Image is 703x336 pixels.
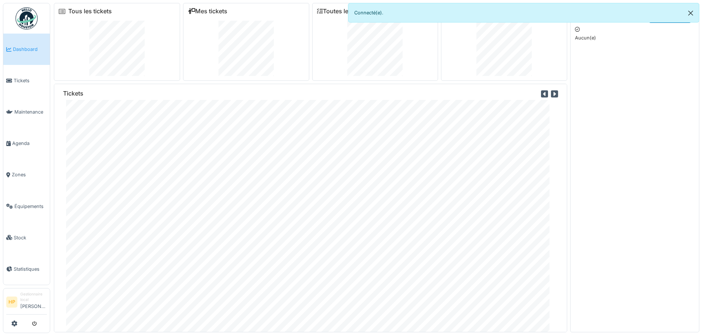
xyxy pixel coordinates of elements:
[3,191,50,222] a: Équipements
[3,34,50,65] a: Dashboard
[188,8,227,15] a: Mes tickets
[575,34,695,41] p: Aucun(e)
[15,7,38,30] img: Badge_color-CXgf-gQk.svg
[3,65,50,96] a: Tickets
[20,291,47,313] li: [PERSON_NAME]
[3,96,50,128] a: Maintenance
[20,291,47,303] div: Gestionnaire local
[12,140,47,147] span: Agenda
[14,108,47,115] span: Maintenance
[3,222,50,253] a: Stock
[14,266,47,273] span: Statistiques
[682,3,699,23] button: Close
[14,203,47,210] span: Équipements
[14,77,47,84] span: Tickets
[3,128,50,159] a: Agenda
[13,46,47,53] span: Dashboard
[14,234,47,241] span: Stock
[348,3,700,22] div: Connecté(e).
[63,90,83,97] h6: Tickets
[68,8,112,15] a: Tous les tickets
[3,159,50,191] a: Zones
[6,291,47,315] a: HP Gestionnaire local[PERSON_NAME]
[12,171,47,178] span: Zones
[3,253,50,285] a: Statistiques
[317,8,372,15] a: Toutes les tâches
[6,297,17,308] li: HP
